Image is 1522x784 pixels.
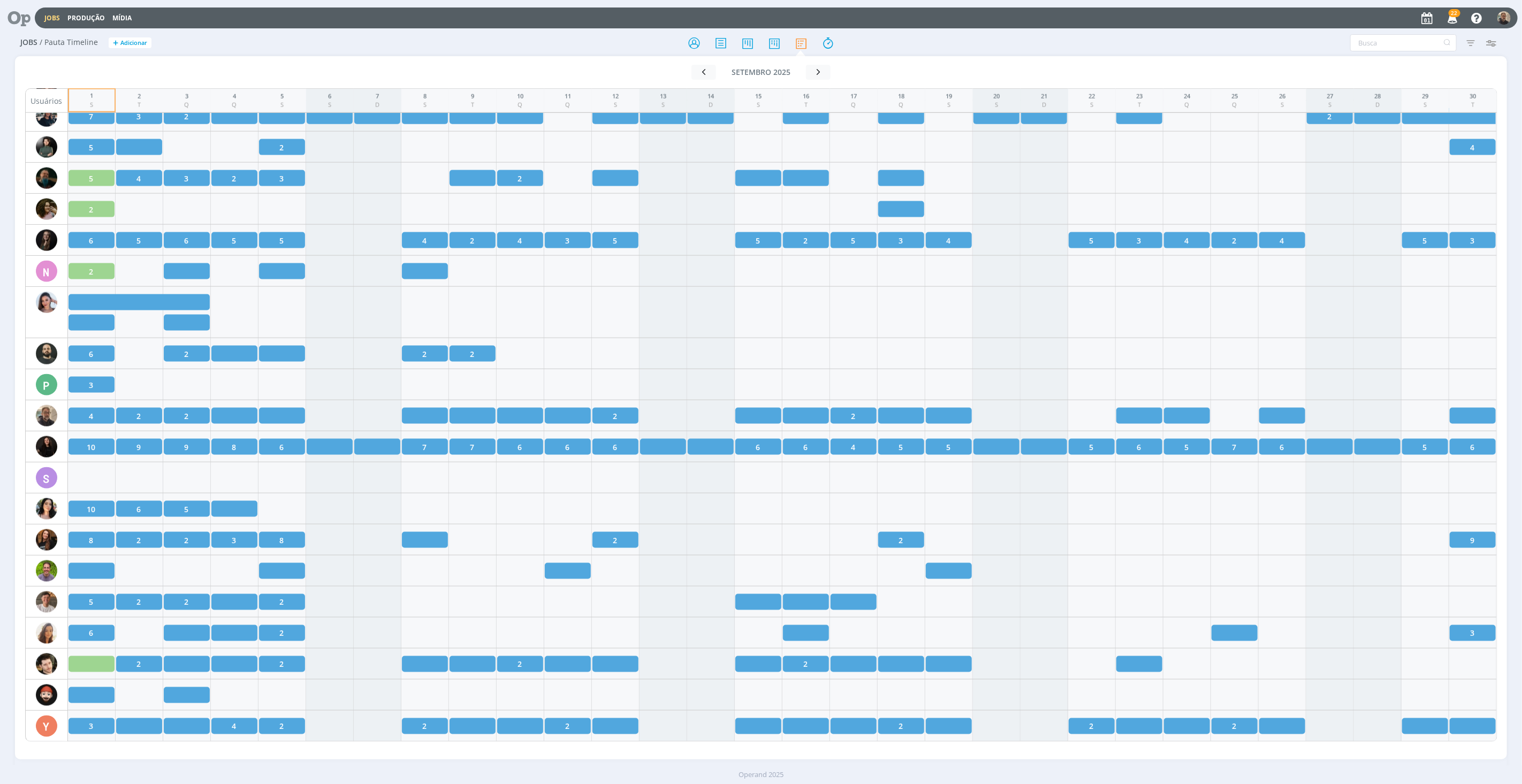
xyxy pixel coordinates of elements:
div: 26 [1279,92,1285,101]
span: 2 [280,628,284,639]
span: 4 [851,442,856,453]
div: S [423,101,427,110]
img: V [36,653,57,675]
img: N [36,230,57,251]
div: 8 [423,92,427,101]
span: 2 [185,597,189,608]
span: 7 [423,442,427,453]
div: Usuários [26,89,67,113]
span: 3 [1471,628,1475,639]
span: setembro 2025 [732,67,790,77]
span: 3 [899,235,903,246]
span: 6 [518,442,522,453]
span: 4 [423,235,427,246]
span: 2 [423,348,427,360]
span: 2 [1232,235,1237,246]
div: 17 [850,92,857,101]
div: D [707,101,714,110]
img: T [36,529,57,551]
span: 2 [280,597,284,608]
span: 6 [1280,442,1284,453]
div: S [1422,101,1428,110]
span: 2 [1090,721,1094,732]
span: 5 [1090,235,1094,246]
span: 5 [89,597,94,608]
div: Q [185,101,189,110]
span: 4 [137,173,141,184]
span: Adicionar [120,40,147,47]
a: Mídia [112,13,132,22]
div: T [138,101,141,110]
button: Jobs [41,14,63,22]
span: 5 [185,504,189,515]
div: T [1470,101,1476,110]
img: R [1497,11,1511,25]
div: N [36,261,57,282]
span: 6 [613,442,618,453]
span: 2 [1328,111,1332,122]
div: 15 [755,92,762,101]
span: 4 [232,721,237,732]
span: 7 [1232,442,1237,453]
span: 5 [89,142,94,153]
button: +Adicionar [109,37,151,49]
span: 5 [1423,442,1427,453]
span: 6 [137,504,141,515]
span: 6 [89,628,94,639]
img: P [36,343,57,364]
span: 6 [756,442,760,453]
img: W [36,684,57,706]
div: Q [1184,101,1190,110]
div: 23 [1136,92,1143,101]
span: 2 [185,410,189,422]
span: 7 [89,111,94,122]
img: N [36,199,57,220]
input: Busca [1350,34,1457,51]
div: D [1041,101,1047,110]
span: 2 [280,142,284,153]
div: 11 [565,92,571,101]
div: S [280,101,284,110]
span: 5 [947,442,951,453]
span: 2 [470,235,475,246]
span: 9 [1471,535,1475,546]
img: T [36,498,57,520]
span: 2 [185,111,189,122]
span: 5 [137,235,141,246]
span: 8 [280,535,284,546]
div: S [1327,101,1333,110]
img: M [36,105,57,127]
div: 10 [517,92,523,101]
span: 2 [1232,721,1237,732]
span: 6 [89,348,94,360]
div: S [755,101,762,110]
div: Q [1231,101,1238,110]
span: 3 [1137,235,1141,246]
div: T [1136,101,1143,110]
div: 19 [946,92,952,101]
span: 2 [613,535,618,546]
div: 22 [1089,92,1095,101]
div: D [1374,101,1381,110]
span: 22 [1449,9,1460,17]
span: 4 [1471,142,1475,153]
span: 5 [851,235,856,246]
img: T [36,591,57,613]
span: 5 [1423,235,1427,246]
button: Mídia [109,14,135,22]
div: Q [517,101,523,110]
img: M [36,136,57,158]
span: 2 [137,659,141,670]
span: 7 [470,442,475,453]
div: 7 [375,92,379,101]
span: 5 [1185,442,1189,453]
span: 2 [137,597,141,608]
div: S [993,101,1000,110]
div: S [612,101,619,110]
span: 2 [613,410,618,422]
div: 29 [1422,92,1428,101]
span: 8 [232,442,237,453]
button: setembro 2025 [716,65,806,80]
span: 2 [470,348,475,360]
span: 3 [137,111,141,122]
